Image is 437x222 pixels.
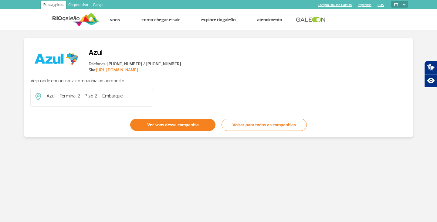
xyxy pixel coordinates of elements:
[89,44,181,61] h2: Azul
[96,67,138,73] a: [URL][DOMAIN_NAME]
[110,17,120,23] a: Voos
[318,3,352,7] a: Compra On-line GaleOn
[89,61,181,67] span: Telefones: [PHONE_NUMBER] / [PHONE_NUMBER]
[30,77,407,84] p: Veja onde encontrar a companhia no aeroporto:
[424,61,437,74] button: Abrir tradutor de língua de sinais.
[89,67,181,73] span: Site:
[41,1,66,10] a: Passageiros
[141,17,180,23] a: Como chegar e sair
[257,17,282,23] a: Atendimento
[66,1,90,10] a: Corporativo
[201,17,236,23] a: Explore RIOgaleão
[30,44,83,73] img: Azul
[130,119,215,131] a: Ver voos dessa companhia
[90,1,105,10] a: Cargo
[358,3,371,7] a: Imprensa
[46,93,148,99] p: Azul - Terminal 2 - Piso 2 – Embarque
[222,119,307,131] a: Voltar para todas as companhias
[378,3,384,7] a: RQS
[424,61,437,87] div: Plugin de acessibilidade da Hand Talk.
[424,74,437,87] button: Abrir recursos assistivos.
